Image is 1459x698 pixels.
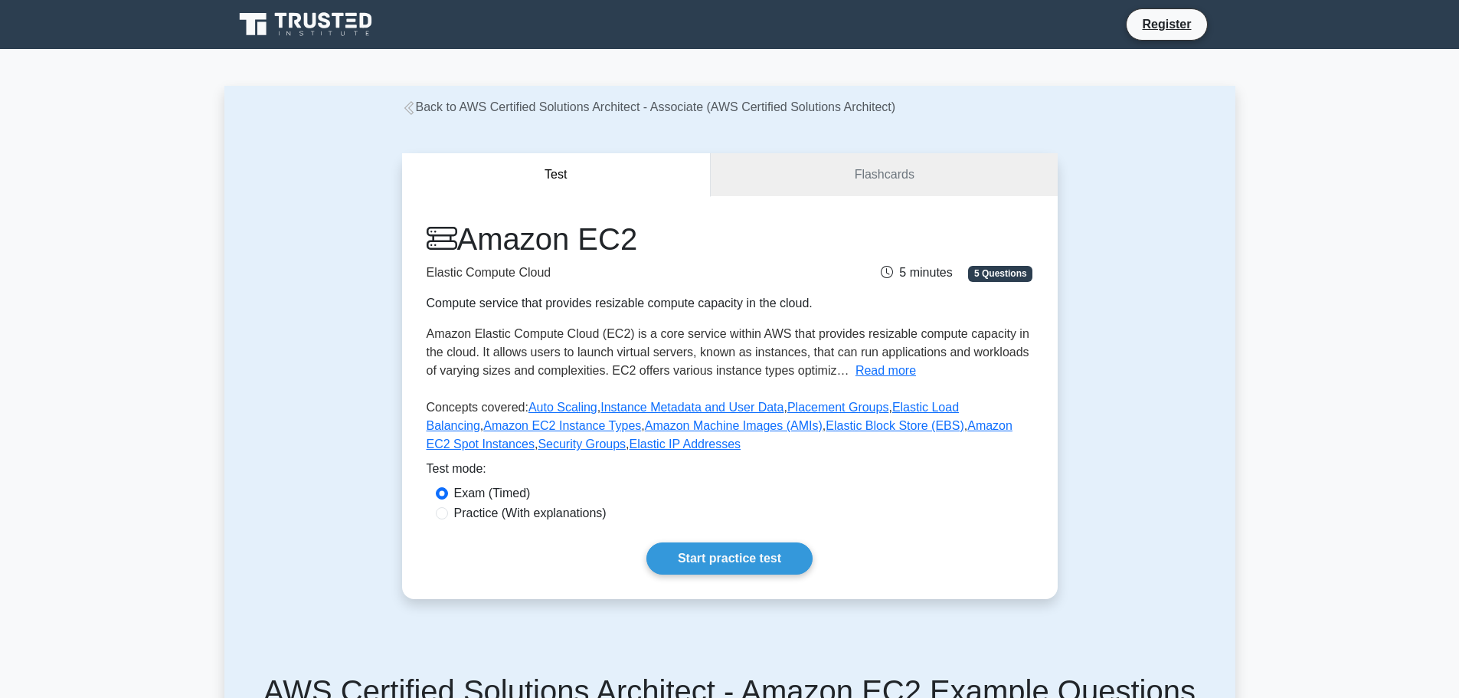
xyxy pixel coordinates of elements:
[483,419,641,432] a: Amazon EC2 Instance Types
[454,484,531,503] label: Exam (Timed)
[538,437,626,451] a: Security Groups
[968,266,1032,281] span: 5 Questions
[881,266,952,279] span: 5 minutes
[427,460,1033,484] div: Test mode:
[427,221,825,257] h1: Amazon EC2
[787,401,889,414] a: Placement Groups
[528,401,597,414] a: Auto Scaling
[645,419,823,432] a: Amazon Machine Images (AMIs)
[454,504,607,523] label: Practice (With explanations)
[427,294,825,313] div: Compute service that provides resizable compute capacity in the cloud.
[646,542,813,575] a: Start practice test
[427,327,1029,377] span: Amazon Elastic Compute Cloud (EC2) is a core service within AWS that provides resizable compute c...
[826,419,964,432] a: Elastic Block Store (EBS)
[402,100,896,113] a: Back to AWS Certified Solutions Architect - Associate (AWS Certified Solutions Architect)
[1133,15,1200,34] a: Register
[600,401,783,414] a: Instance Metadata and User Data
[711,153,1057,197] a: Flashcards
[855,362,916,380] button: Read more
[427,264,825,282] p: Elastic Compute Cloud
[427,398,1033,460] p: Concepts covered: , , , , , , , , ,
[402,153,712,197] button: Test
[630,437,741,451] a: Elastic IP Addresses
